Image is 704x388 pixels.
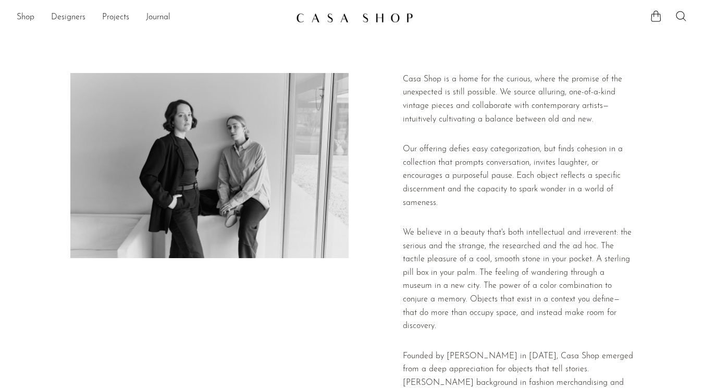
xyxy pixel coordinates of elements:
[403,73,633,126] p: Casa Shop is a home for the curious, where the promise of the unexpected is still possible. We so...
[17,9,288,27] ul: NEW HEADER MENU
[51,11,85,25] a: Designers
[403,226,633,333] p: We believe in a beauty that's both intellectual and irreverent: the serious and the strange, the ...
[102,11,129,25] a: Projects
[403,143,633,210] p: Our offering defies easy categorization, but finds cohesion in a collection that prompts conversa...
[17,11,34,25] a: Shop
[146,11,170,25] a: Journal
[17,9,288,27] nav: Desktop navigation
